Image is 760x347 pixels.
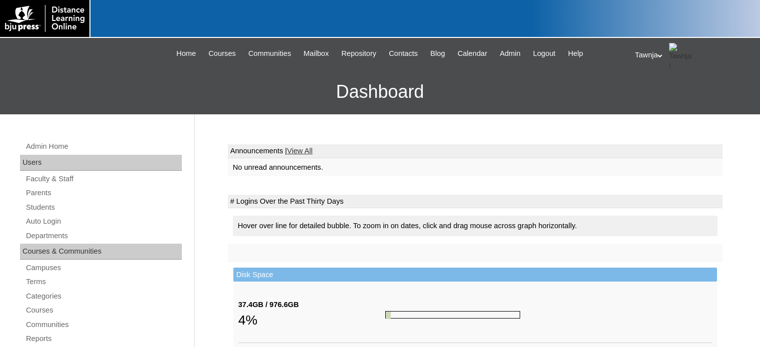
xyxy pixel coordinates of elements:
[228,158,723,177] td: No unread announcements.
[25,304,182,317] a: Courses
[25,290,182,303] a: Categories
[389,48,418,59] span: Contacts
[25,230,182,242] a: Departments
[533,48,556,59] span: Logout
[25,333,182,345] a: Reports
[25,319,182,331] a: Communities
[304,48,329,59] span: Mailbox
[336,48,381,59] a: Repository
[20,155,182,171] div: Users
[233,268,717,282] td: Disk Space
[228,144,723,158] td: Announcements |
[25,215,182,228] a: Auto Login
[568,48,583,59] span: Help
[384,48,423,59] a: Contacts
[341,48,376,59] span: Repository
[425,48,450,59] a: Blog
[25,262,182,274] a: Campuses
[5,69,755,114] h3: Dashboard
[208,48,236,59] span: Courses
[458,48,487,59] span: Calendar
[287,147,312,155] a: View All
[563,48,588,59] a: Help
[238,300,385,310] div: 37.4GB / 976.6GB
[248,48,291,59] span: Communities
[228,195,723,209] td: # Logins Over the Past Thirty Days
[233,216,718,236] div: Hover over line for detailed bubble. To zoom in on dates, click and drag mouse across graph horiz...
[238,310,385,330] div: 4%
[669,43,694,68] img: Tawnja / Distance Learning Online Staff
[243,48,296,59] a: Communities
[635,43,750,68] div: Tawnja
[176,48,196,59] span: Home
[25,140,182,153] a: Admin Home
[500,48,521,59] span: Admin
[25,201,182,214] a: Students
[171,48,201,59] a: Home
[528,48,561,59] a: Logout
[5,5,84,32] img: logo-white.png
[430,48,445,59] span: Blog
[203,48,241,59] a: Courses
[20,244,182,260] div: Courses & Communities
[25,276,182,288] a: Terms
[453,48,492,59] a: Calendar
[25,187,182,199] a: Parents
[495,48,526,59] a: Admin
[25,173,182,185] a: Faculty & Staff
[299,48,334,59] a: Mailbox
